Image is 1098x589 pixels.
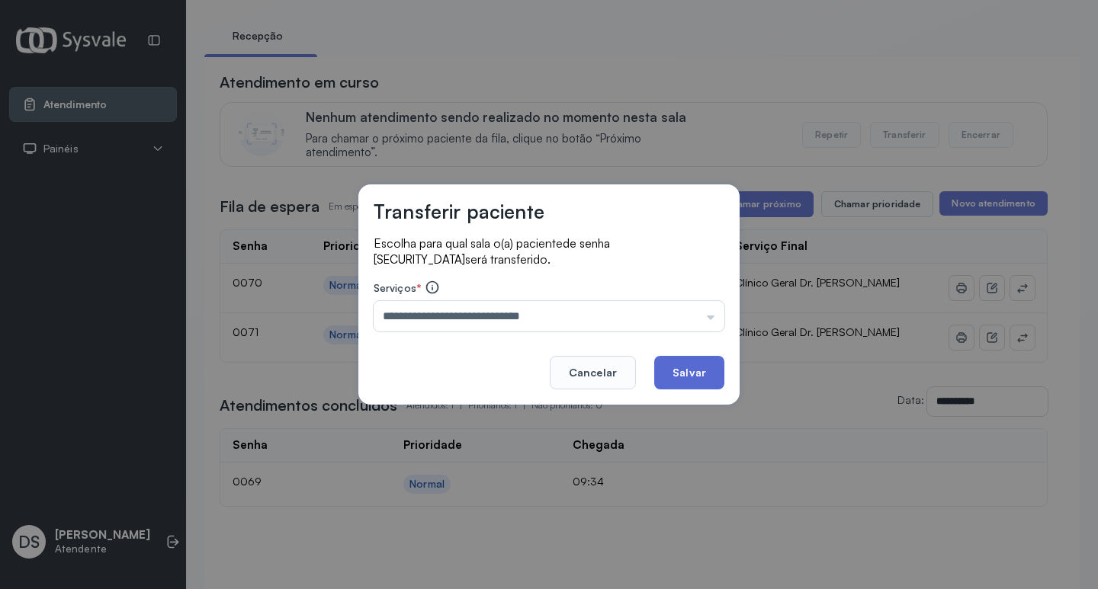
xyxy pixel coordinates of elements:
button: Cancelar [550,356,636,389]
span: de senha [SECURITY_DATA] [374,236,610,267]
h3: Transferir paciente [374,200,544,223]
span: Serviços [374,281,416,294]
p: Escolha para qual sala o(a) paciente será transferido. [374,235,724,267]
button: Salvar [654,356,724,389]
